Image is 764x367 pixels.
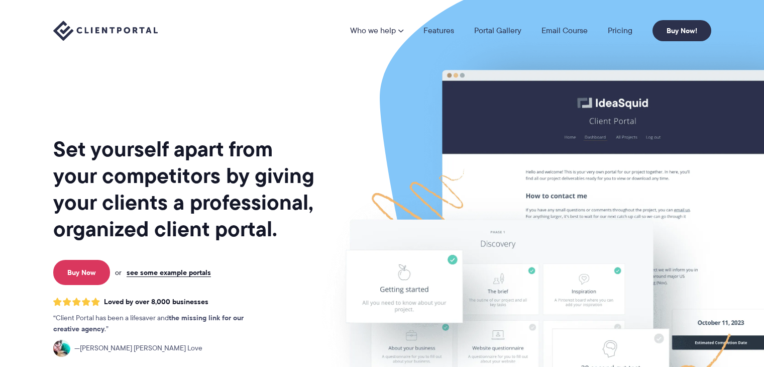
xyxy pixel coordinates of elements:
a: see some example portals [127,268,211,277]
p: Client Portal has been a lifesaver and . [53,313,264,335]
h1: Set yourself apart from your competitors by giving your clients a professional, organized client ... [53,136,316,242]
a: Who we help [350,27,403,35]
a: Buy Now! [652,20,711,41]
a: Buy Now [53,260,110,285]
a: Pricing [608,27,632,35]
span: [PERSON_NAME] [PERSON_NAME] Love [74,343,202,354]
a: Portal Gallery [474,27,521,35]
a: Features [423,27,454,35]
a: Email Course [541,27,588,35]
span: or [115,268,122,277]
span: Loved by over 8,000 businesses [104,298,208,306]
strong: the missing link for our creative agency [53,312,244,334]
